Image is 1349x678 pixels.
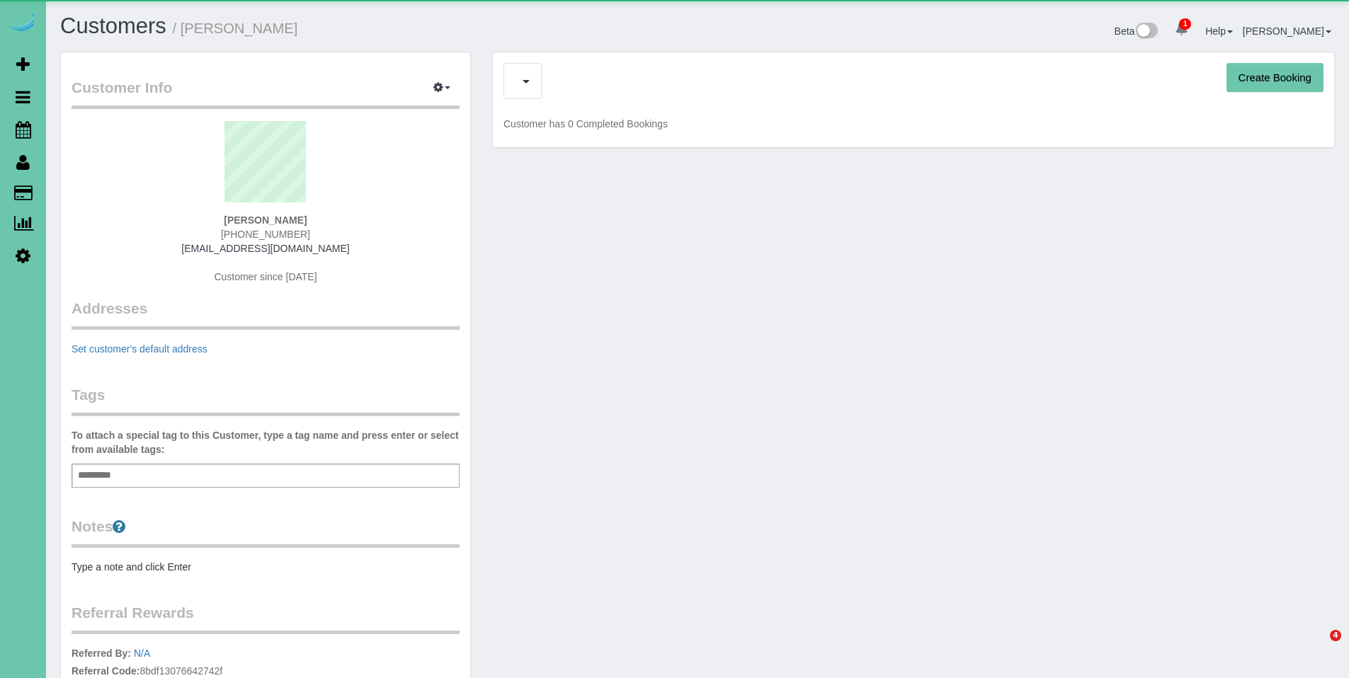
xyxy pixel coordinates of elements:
a: Help [1205,25,1233,37]
button: Create Booking [1226,63,1324,93]
legend: Notes [72,516,460,548]
p: Customer has 0 Completed Bookings [503,117,1324,131]
a: Customers [60,13,166,38]
small: / [PERSON_NAME] [173,21,298,36]
label: Referral Code: [72,664,140,678]
a: [EMAIL_ADDRESS][DOMAIN_NAME] [181,243,349,254]
a: [PERSON_NAME] [1243,25,1331,37]
img: New interface [1134,23,1158,41]
span: 1 [1179,18,1191,30]
a: Beta [1115,25,1159,37]
span: Customer since [DATE] [214,271,317,282]
span: 4 [1330,630,1341,641]
pre: Type a note and click Enter [72,560,460,574]
label: Referred By: [72,646,131,660]
label: To attach a special tag to this Customer, type a tag name and press enter or select from availabl... [72,428,460,456]
strong: [PERSON_NAME] [224,214,307,226]
legend: Tags [72,384,460,416]
a: N/A [134,648,150,659]
legend: Referral Rewards [72,602,460,634]
img: Automaid Logo [8,14,37,34]
a: Set customer's default address [72,343,207,355]
iframe: Intercom live chat [1301,630,1335,664]
span: [PHONE_NUMBER] [221,229,310,240]
a: 1 [1168,14,1195,45]
legend: Customer Info [72,77,460,109]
